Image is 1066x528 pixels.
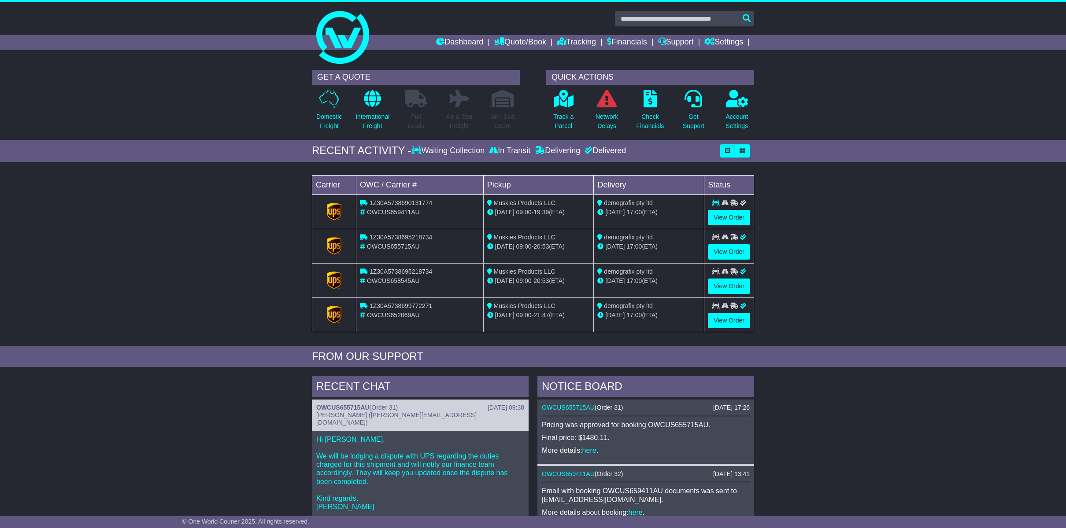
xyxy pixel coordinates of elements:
[629,509,643,516] a: here
[542,446,750,455] p: More details: .
[604,268,653,275] span: demografix pty ltd
[355,112,389,131] p: International Freight
[597,470,621,477] span: Order 32
[704,175,754,194] td: Status
[316,89,342,136] a: DomesticFreight
[682,89,705,136] a: GetSupport
[537,376,754,400] div: NOTICE BOARD
[487,276,590,286] div: - (ETA)
[494,268,555,275] span: Muskies Products LLC
[516,243,532,250] span: 09:00
[491,112,514,131] p: Air / Sea Depot
[356,175,484,194] td: OWC / Carrier #
[708,279,750,294] a: View Order
[605,277,625,284] span: [DATE]
[367,277,420,284] span: OWCUS658545AU
[626,209,642,216] span: 17:00
[626,312,642,319] span: 17:00
[312,144,411,157] div: RECENT ACTIVITY -
[495,209,514,216] span: [DATE]
[542,433,750,442] p: Final price: $1480.11.
[327,237,342,255] img: GetCarrierServiceLogo
[726,112,748,131] p: Account Settings
[604,302,653,309] span: demografix pty ltd
[327,306,342,323] img: GetCarrierServiceLogo
[542,470,750,478] div: ( )
[607,35,647,50] a: Financials
[713,470,750,478] div: [DATE] 13:41
[494,199,555,206] span: Muskies Products LLC
[553,89,574,136] a: Track aParcel
[488,404,524,411] div: [DATE] 09:38
[494,35,546,50] a: Quote/Book
[370,268,432,275] span: 1Z30A5738695218734
[312,376,529,400] div: RECENT CHAT
[446,112,472,131] p: Air & Sea Freight
[494,234,555,241] span: Muskies Products LLC
[487,208,590,217] div: - (ETA)
[367,312,420,319] span: OWCUS652069AU
[626,277,642,284] span: 17:00
[533,209,549,216] span: 19:39
[316,404,370,411] a: OWCUS655715AU
[370,302,432,309] span: 1Z30A5738699772271
[542,508,750,517] p: More details about booking: .
[316,404,524,411] div: ( )
[597,276,700,286] div: (ETA)
[516,209,532,216] span: 09:00
[436,35,483,50] a: Dashboard
[604,199,653,206] span: demografix pty ltd
[487,311,590,320] div: - (ETA)
[533,277,549,284] span: 20:53
[355,89,390,136] a: InternationalFreight
[411,146,487,156] div: Waiting Collection
[604,234,653,241] span: demografix pty ltd
[636,89,665,136] a: CheckFinancials
[327,271,342,289] img: GetCarrierServiceLogo
[546,70,754,85] div: QUICK ACTIONS
[708,210,750,225] a: View Order
[405,112,427,131] p: Full Loads
[516,277,532,284] span: 09:00
[605,209,625,216] span: [DATE]
[483,175,594,194] td: Pickup
[713,404,750,411] div: [DATE] 17:26
[557,35,596,50] a: Tracking
[371,404,396,411] span: Order 31
[370,199,432,206] span: 1Z30A5738690131774
[316,411,477,426] span: [PERSON_NAME] ([PERSON_NAME][EMAIL_ADDRESS][DOMAIN_NAME])
[487,242,590,251] div: - (ETA)
[708,313,750,328] a: View Order
[367,243,420,250] span: OWCUS655715AU
[542,470,595,477] a: OWCUS659411AU
[725,89,749,136] a: AccountSettings
[594,175,704,194] td: Delivery
[516,312,532,319] span: 09:00
[327,203,342,220] img: GetCarrierServiceLogo
[683,112,704,131] p: Get Support
[542,404,750,411] div: ( )
[533,312,549,319] span: 21:47
[495,312,514,319] span: [DATE]
[595,89,618,136] a: NetworkDelays
[597,404,621,411] span: Order 31
[312,175,356,194] td: Carrier
[597,311,700,320] div: (ETA)
[533,146,582,156] div: Delivering
[708,244,750,260] a: View Order
[312,70,520,85] div: GET A QUOTE
[495,243,514,250] span: [DATE]
[542,421,750,429] p: Pricing was approved for booking OWCUS655715AU.
[494,302,555,309] span: Muskies Products LLC
[487,146,533,156] div: In Transit
[182,518,309,525] span: © One World Courier 2025. All rights reserved.
[596,112,618,131] p: Network Delays
[704,35,743,50] a: Settings
[582,447,596,454] a: here
[605,312,625,319] span: [DATE]
[597,208,700,217] div: (ETA)
[533,243,549,250] span: 20:53
[542,404,595,411] a: OWCUS655715AU
[316,112,342,131] p: Domestic Freight
[312,350,754,363] div: FROM OUR SUPPORT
